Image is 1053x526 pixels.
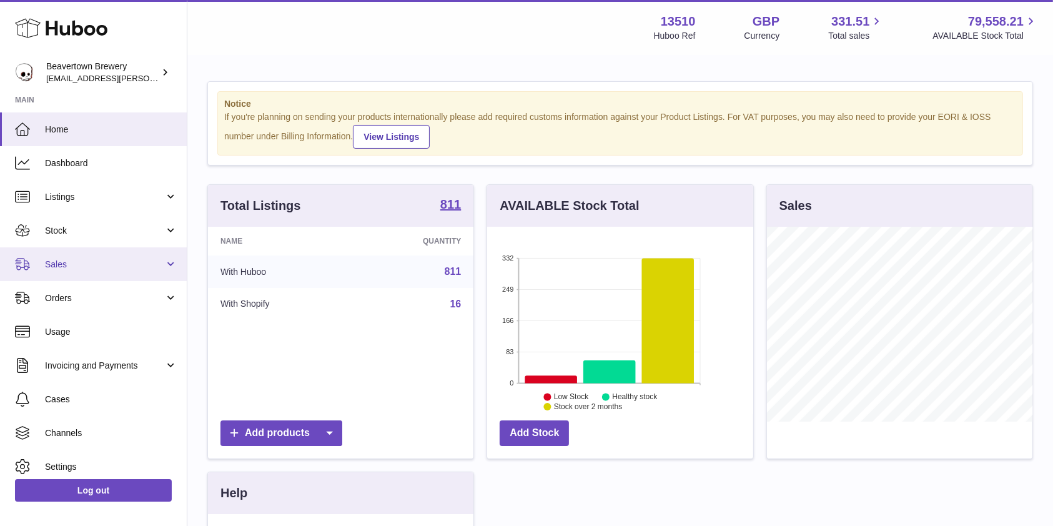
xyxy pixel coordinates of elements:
[351,227,473,256] th: Quantity
[500,197,639,214] h3: AVAILABLE Stock Total
[554,402,622,411] text: Stock over 2 months
[208,256,351,288] td: With Huboo
[828,13,884,42] a: 331.51 Total sales
[220,485,247,502] h3: Help
[220,197,301,214] h3: Total Listings
[15,479,172,502] a: Log out
[828,30,884,42] span: Total sales
[500,420,569,446] a: Add Stock
[208,288,351,320] td: With Shopify
[45,259,164,270] span: Sales
[831,13,869,30] span: 331.51
[45,292,164,304] span: Orders
[45,394,177,405] span: Cases
[224,111,1016,149] div: If you're planning on sending your products internationally please add required customs informati...
[220,420,342,446] a: Add products
[507,348,514,355] text: 83
[613,392,658,401] text: Healthy stock
[502,254,513,262] text: 332
[45,225,164,237] span: Stock
[968,13,1024,30] span: 79,558.21
[45,191,164,203] span: Listings
[753,13,779,30] strong: GBP
[554,392,589,401] text: Low Stock
[654,30,696,42] div: Huboo Ref
[45,461,177,473] span: Settings
[510,379,514,387] text: 0
[440,198,461,213] a: 811
[779,197,812,214] h3: Sales
[932,13,1038,42] a: 79,558.21 AVAILABLE Stock Total
[450,299,462,309] a: 16
[45,326,177,338] span: Usage
[440,198,461,211] strong: 811
[45,157,177,169] span: Dashboard
[932,30,1038,42] span: AVAILABLE Stock Total
[46,61,159,84] div: Beavertown Brewery
[45,360,164,372] span: Invoicing and Payments
[353,125,430,149] a: View Listings
[45,427,177,439] span: Channels
[744,30,780,42] div: Currency
[502,317,513,324] text: 166
[224,98,1016,110] strong: Notice
[45,124,177,136] span: Home
[445,266,462,277] a: 811
[46,73,250,83] span: [EMAIL_ADDRESS][PERSON_NAME][DOMAIN_NAME]
[502,285,513,293] text: 249
[208,227,351,256] th: Name
[15,63,34,82] img: kit.lowe@beavertownbrewery.co.uk
[661,13,696,30] strong: 13510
